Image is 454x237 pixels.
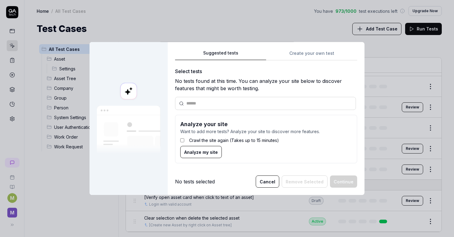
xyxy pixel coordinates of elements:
h3: Analyze your site [180,120,352,128]
button: Cancel [256,175,279,188]
img: Our AI scans your site and suggests things to test [97,106,160,154]
button: Analyze my site [180,146,222,158]
div: Select tests [175,68,357,75]
div: No tests found at this time. You can analyze your site below to discover features that might be w... [175,77,357,92]
p: Want to add more tests? Analyze your site to discover more features. [180,128,352,135]
button: Create your own test [266,49,357,60]
button: Remove Selected [282,175,328,188]
span: Analyze my site [184,149,218,155]
div: No tests selected [175,178,215,185]
label: Crawl the site again (Takes up to 15 minutes) [189,137,279,143]
button: Continue [330,175,357,188]
button: Suggested tests [175,49,266,60]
